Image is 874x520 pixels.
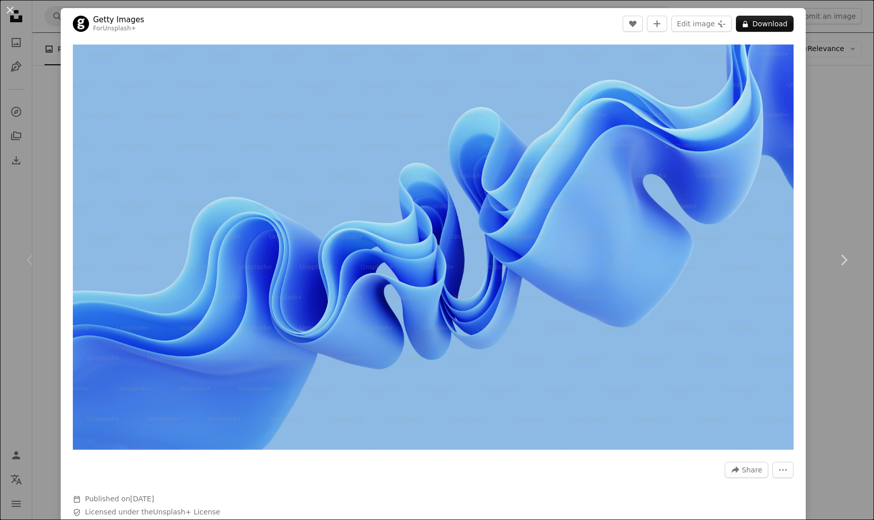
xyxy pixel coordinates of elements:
[73,45,794,450] button: Zoom in on this image
[671,16,732,32] button: Edit image
[93,15,144,25] a: Getty Images
[742,462,762,478] span: Share
[85,507,220,517] span: Licensed under the
[647,16,667,32] button: Add to Collection
[103,25,136,32] a: Unsplash+
[725,462,768,478] button: Share this image
[623,16,643,32] button: Like
[73,16,89,32] img: Go to Getty Images's profile
[813,211,874,309] a: Next
[772,462,794,478] button: More Actions
[130,495,154,503] time: April 13, 2023 at 3:45:47 PM GMT
[153,508,221,516] a: Unsplash+ License
[736,16,794,32] button: Download
[85,495,154,503] span: Published on
[73,45,794,450] img: 3d render, abstract modern blue background, folded ribbons macro, fashion wallpaper with wavy lay...
[93,25,144,33] div: For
